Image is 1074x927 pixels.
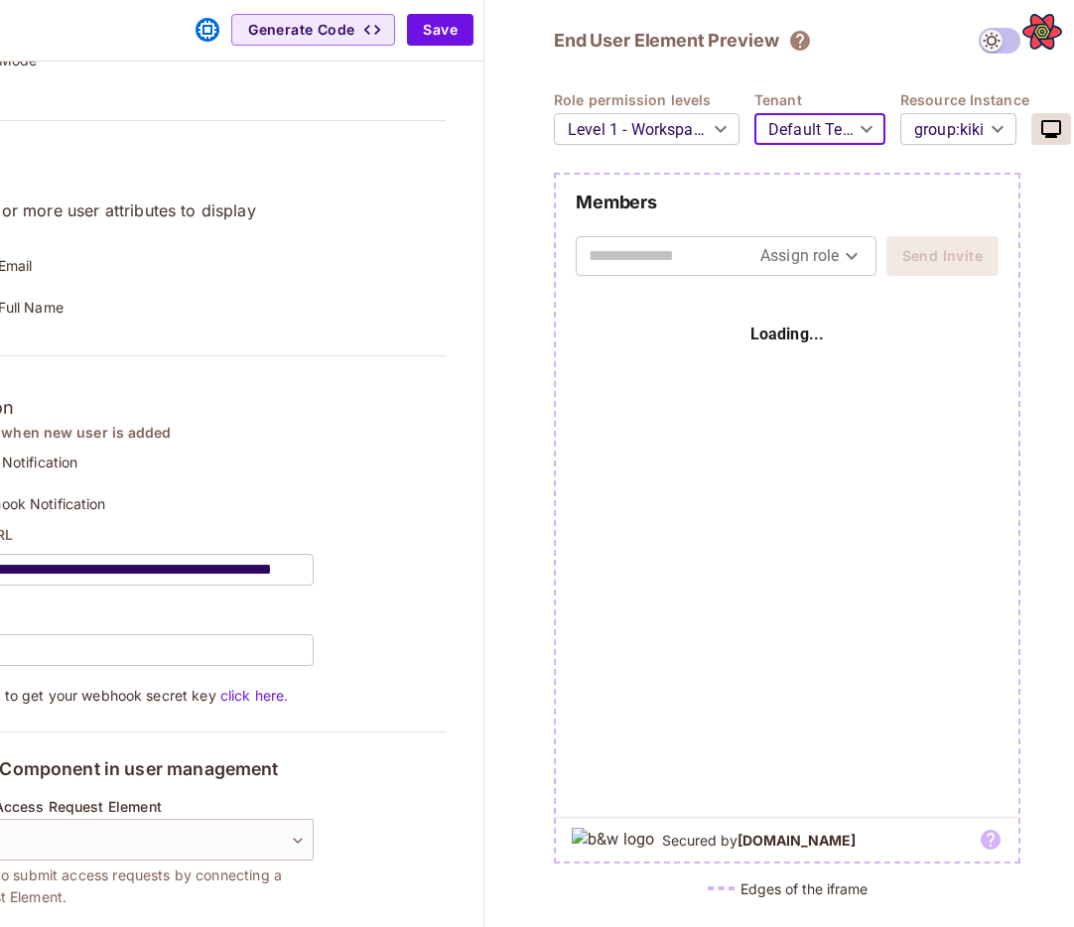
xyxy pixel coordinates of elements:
[1022,12,1062,52] button: Open React Query Devtools
[662,831,856,850] h5: Secured by
[554,29,778,53] h2: End User Element Preview
[216,687,289,704] a: click here.
[750,323,825,346] h4: Loading...
[886,236,999,276] button: Send Invite
[576,191,999,214] h2: Members
[554,101,739,157] div: Level 1 - Workspace Owner
[407,14,473,46] button: Save
[740,879,868,898] h5: Edges of the iframe
[572,828,654,852] img: b&w logo
[788,29,812,53] svg: The element will only show tenant specific content. No user information will be visible across te...
[554,90,754,109] h4: Role permission levels
[196,18,219,42] svg: This element was embedded
[760,240,864,272] div: Assign role
[738,832,856,849] b: [DOMAIN_NAME]
[231,14,395,46] button: Generate Code
[754,101,885,157] div: Default Tenant
[900,101,1016,157] div: group : kiki
[900,90,1031,109] h4: Resource Instance
[754,90,900,109] h4: Tenant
